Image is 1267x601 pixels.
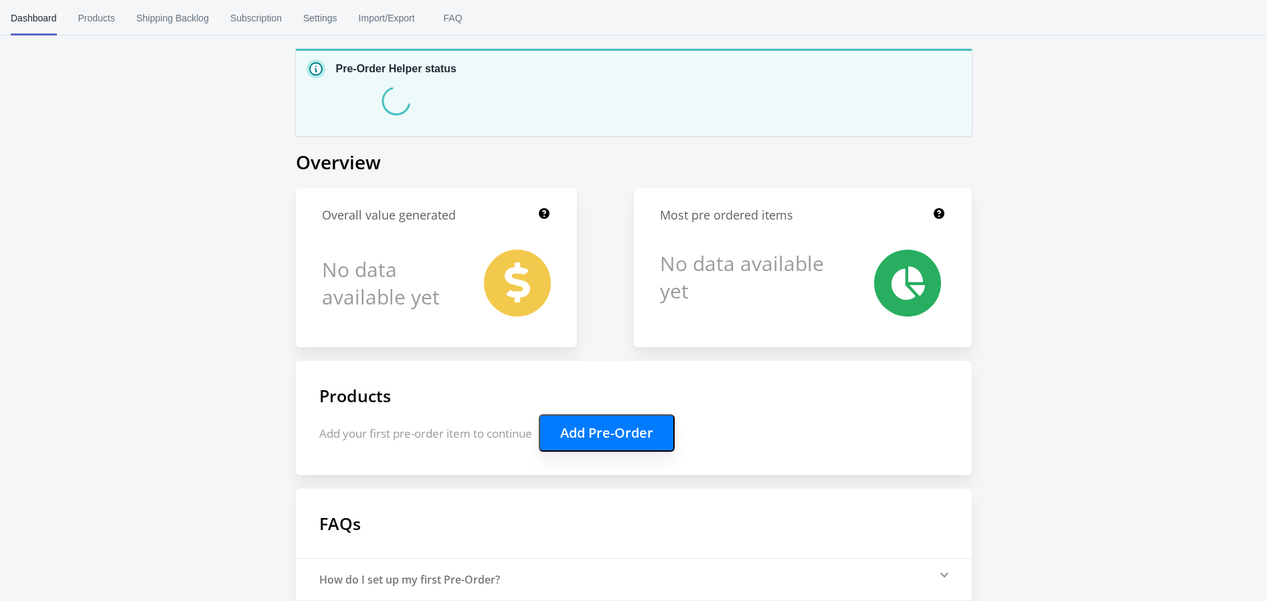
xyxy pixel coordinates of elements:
span: Subscription [230,1,282,35]
p: Add your first pre-order item to continue [319,414,948,452]
h1: Products [319,384,948,407]
span: Shipping Backlog [137,1,209,35]
span: Import/Export [359,1,415,35]
span: Dashboard [11,1,57,35]
div: How do I set up my first Pre-Order? [319,572,500,587]
h1: Overall value generated [322,207,456,224]
h1: Overview [296,149,972,175]
h1: FAQs [296,489,972,558]
h1: No data available yet [660,250,827,305]
span: FAQ [436,1,470,35]
button: Add Pre-Order [539,414,675,452]
p: Pre-Order Helper status [336,61,457,77]
span: Products [78,1,115,35]
span: Settings [303,1,337,35]
h1: Most pre ordered items [660,207,793,224]
h1: No data available yet [322,250,456,317]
